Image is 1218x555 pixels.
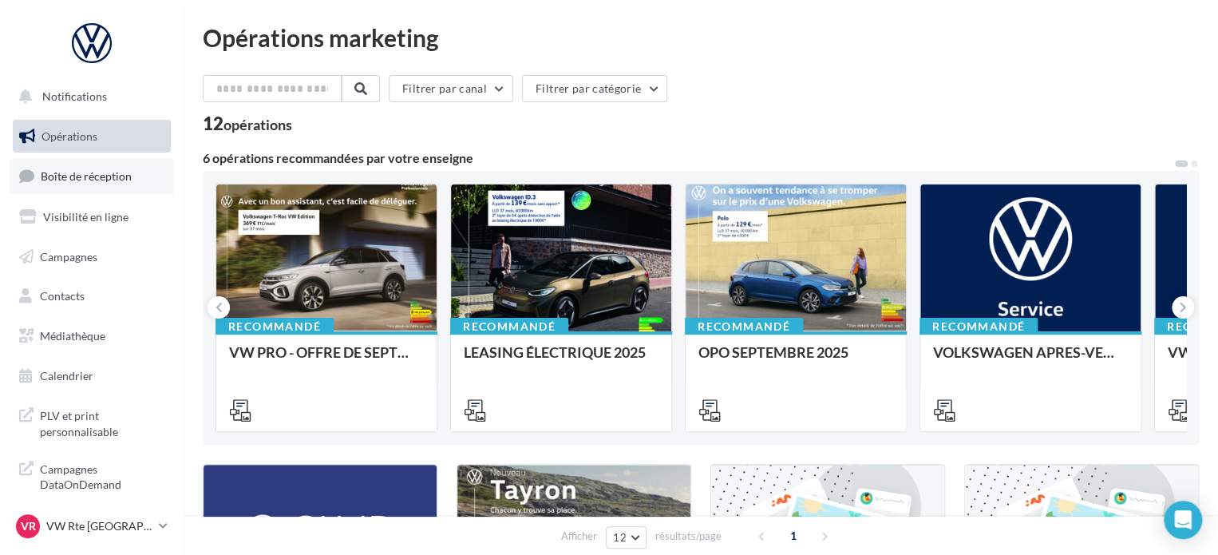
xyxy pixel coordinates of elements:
[1164,501,1202,539] div: Open Intercom Messenger
[10,80,168,113] button: Notifications
[42,89,107,103] span: Notifications
[10,398,174,446] a: PLV et print personnalisable
[42,129,97,143] span: Opérations
[216,318,334,335] div: Recommandé
[450,318,568,335] div: Recommandé
[10,359,174,393] a: Calendrier
[10,279,174,313] a: Contacts
[522,75,667,102] button: Filtrer par catégorie
[40,405,164,439] span: PLV et print personnalisable
[229,344,424,376] div: VW PRO - OFFRE DE SEPTEMBRE 25
[389,75,513,102] button: Filtrer par canal
[40,249,97,263] span: Campagnes
[10,452,174,499] a: Campagnes DataOnDemand
[10,200,174,234] a: Visibilité en ligne
[41,169,132,183] span: Boîte de réception
[10,240,174,274] a: Campagnes
[561,529,597,544] span: Afficher
[919,318,1038,335] div: Recommandé
[13,511,171,541] a: VR VW Rte [GEOGRAPHIC_DATA]
[21,518,36,534] span: VR
[613,531,627,544] span: 12
[10,120,174,153] a: Opérations
[10,319,174,353] a: Médiathèque
[40,369,93,383] span: Calendrier
[40,289,85,303] span: Contacts
[203,26,1199,50] div: Opérations marketing
[203,152,1173,165] div: 6 opérations recommandées par votre enseigne
[606,526,647,549] button: 12
[655,529,722,544] span: résultats/page
[685,318,803,335] div: Recommandé
[698,344,893,376] div: OPO SEPTEMBRE 2025
[464,344,658,376] div: LEASING ÉLECTRIQUE 2025
[223,117,292,132] div: opérations
[40,458,164,493] span: Campagnes DataOnDemand
[933,344,1128,376] div: VOLKSWAGEN APRES-VENTE
[40,329,105,343] span: Médiathèque
[46,518,152,534] p: VW Rte [GEOGRAPHIC_DATA]
[43,210,129,224] span: Visibilité en ligne
[203,115,292,133] div: 12
[781,523,806,549] span: 1
[10,159,174,193] a: Boîte de réception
